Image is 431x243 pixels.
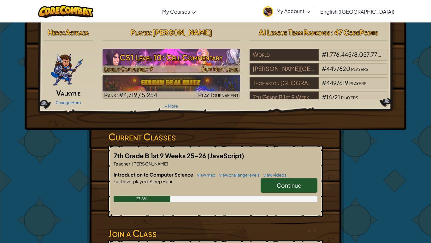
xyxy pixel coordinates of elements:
[276,8,310,14] span: My Account
[259,28,330,37] span: AI League Team Rankings
[48,28,63,37] span: Hero
[104,91,157,98] span: Rank: #4,719 / 5,254
[103,50,240,65] h3: CS1 Level 10: Cell Commentary
[103,49,240,73] img: CS1 Level 10: Cell Commentary
[150,28,152,37] span: :
[162,8,190,15] span: My Courses
[351,51,354,58] span: /
[277,182,301,189] span: Continue
[207,152,244,159] span: (JavaScript)
[260,1,313,21] a: My Account
[260,172,286,178] a: view videos
[250,77,318,89] div: Thomaston [GEOGRAPHIC_DATA]
[339,79,348,86] span: 619
[50,49,83,87] img: ValkyriePose.png
[322,93,326,101] span: #
[103,75,240,99] img: Golden Goal
[250,83,387,90] a: Thomaston [GEOGRAPHIC_DATA]#449/619players
[263,6,273,17] img: avatar
[382,51,399,58] span: players
[337,79,339,86] span: /
[250,63,318,75] div: [PERSON_NAME][GEOGRAPHIC_DATA]
[152,28,212,37] span: [PERSON_NAME]
[332,93,334,101] span: /
[326,65,337,72] span: 449
[216,172,260,178] a: view challenge levels
[56,100,81,105] a: Change Hero
[114,178,148,184] span: Last level played
[103,75,240,99] a: Rank: #4,719 / 5,254Play Tournament
[149,178,173,184] span: Sleep Hour
[148,178,149,184] span: :
[250,69,387,76] a: [PERSON_NAME][GEOGRAPHIC_DATA]#449/620players
[354,51,381,58] span: 8,057,775
[114,171,194,178] span: Introduction to Computer Science
[322,51,326,58] span: #
[63,28,65,37] span: :
[250,97,387,105] a: 7th Grade B 1st 9 Weeks 25-26#16/21players
[322,65,326,72] span: #
[114,152,207,159] span: 7th Grade B 1st 9 Weeks 25-26
[326,79,337,86] span: 449
[108,130,323,144] h3: Current Classes
[131,28,150,37] span: Player
[337,65,339,72] span: /
[56,88,80,97] span: Valkyrie
[103,49,240,73] a: Play Next Level
[326,93,332,101] span: 16
[250,91,318,103] div: 7th Grade B 1st 9 Weeks 25-26
[349,79,366,86] span: players
[130,161,132,166] span: :
[38,5,93,18] img: CodeCombat logo
[104,65,153,72] span: Levels Completed: 9
[334,93,340,101] span: 21
[320,8,394,15] span: English ([GEOGRAPHIC_DATA])
[114,196,170,202] div: 27.8%
[159,3,199,20] a: My Courses
[351,65,368,72] span: players
[114,161,130,166] span: Teacher
[250,49,318,61] div: World
[339,65,350,72] span: 620
[198,91,239,98] span: Play Tournament
[317,3,398,20] a: English ([GEOGRAPHIC_DATA])
[326,51,351,58] span: 1,776,445
[165,103,178,109] a: + More
[132,161,168,166] span: [PERSON_NAME]
[322,79,326,86] span: #
[108,226,323,240] h3: Join a Class
[202,65,239,72] span: Play Next Level
[330,28,378,37] span: : 47 CodePoints
[65,28,89,37] span: Astraea
[194,172,215,178] a: view map
[341,93,358,101] span: players
[250,55,387,62] a: World#1,776,445/8,057,775players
